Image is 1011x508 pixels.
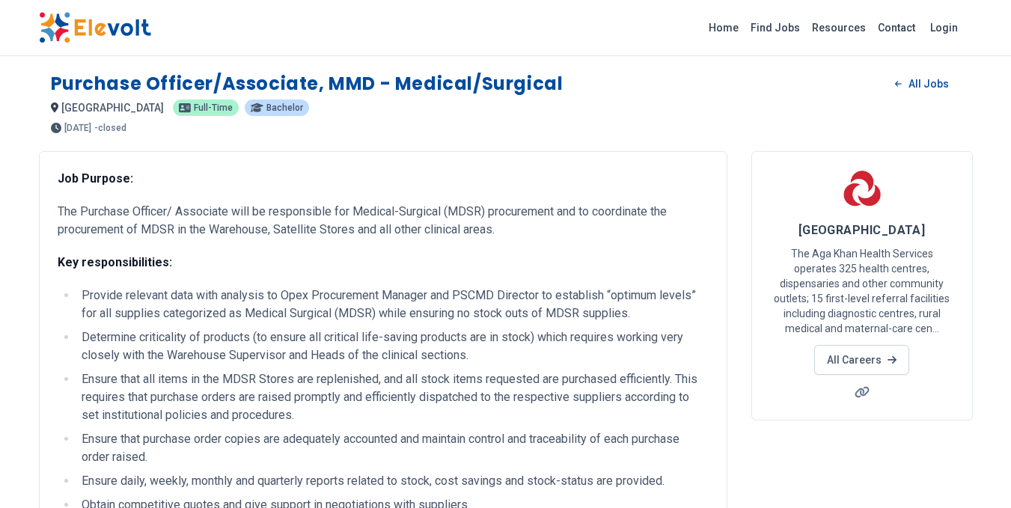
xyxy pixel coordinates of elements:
li: Provide relevant data with analysis to Opex Procurement Manager and PSCMD Director to establish “... [77,287,709,322]
a: All Jobs [883,73,960,95]
a: Login [921,13,967,43]
p: The Aga Khan Health Services operates 325 health centres, dispensaries and other community outlet... [770,246,954,336]
span: [GEOGRAPHIC_DATA] [61,102,164,114]
span: Bachelor [266,103,303,112]
strong: Key responsibilities: [58,255,172,269]
img: Aga Khan Hospital [843,170,881,207]
a: Home [703,16,745,40]
a: Resources [806,16,872,40]
a: Find Jobs [745,16,806,40]
a: All Careers [814,345,909,375]
span: [DATE] [64,123,91,132]
p: The Purchase Officer/ Associate will be responsible for Medical-Surgical (MDSR) procurement and t... [58,203,709,239]
p: - closed [94,123,126,132]
strong: Job Purpose: [58,171,133,186]
span: [GEOGRAPHIC_DATA] [798,223,926,237]
a: Contact [872,16,921,40]
li: Ensure daily, weekly, monthly and quarterly reports related to stock, cost savings and stock-stat... [77,472,709,490]
li: Ensure that purchase order copies are adequately accounted and maintain control and traceability ... [77,430,709,466]
h1: Purchase Officer/Associate, MMD - Medical/Surgical [51,72,563,96]
li: Ensure that all items in the MDSR Stores are replenished, and all stock items requested are purch... [77,370,709,424]
span: Full-time [194,103,233,112]
img: Elevolt [39,12,151,43]
li: Determine criticality of products (to ensure all critical life-saving products are in stock) whic... [77,328,709,364]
